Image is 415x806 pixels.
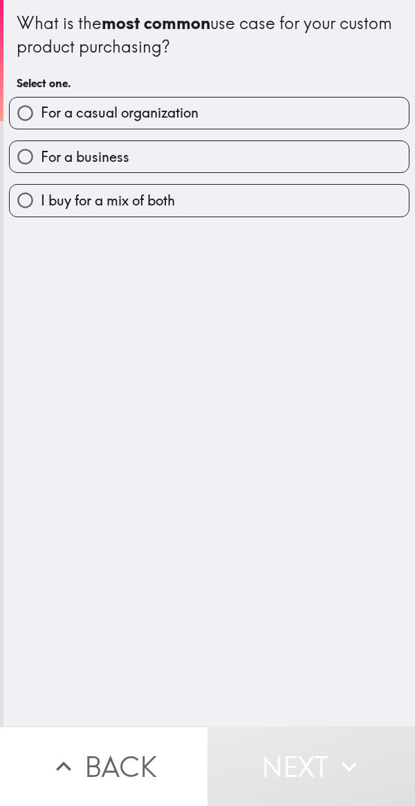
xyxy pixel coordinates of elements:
b: most common [102,12,210,33]
span: For a business [41,147,129,167]
button: Next [207,726,415,806]
button: For a casual organization [10,98,409,129]
span: For a casual organization [41,103,199,122]
h6: Select one. [17,75,402,91]
span: I buy for a mix of both [41,191,175,210]
button: I buy for a mix of both [10,185,409,216]
button: For a business [10,141,409,172]
div: What is the use case for your custom product purchasing? [17,12,402,58]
